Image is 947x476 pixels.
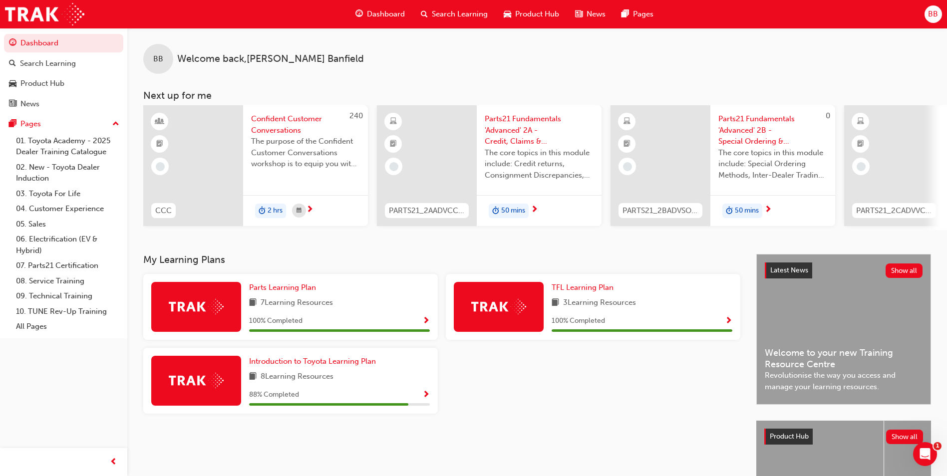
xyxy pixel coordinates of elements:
span: 100 % Completed [552,315,605,327]
span: car-icon [504,8,511,20]
a: 10. TUNE Rev-Up Training [12,304,123,319]
a: news-iconNews [567,4,614,24]
span: duration-icon [726,205,733,218]
span: next-icon [306,206,314,215]
span: booktick-icon [624,138,631,151]
a: 06. Electrification (EV & Hybrid) [12,232,123,258]
span: Show Progress [422,391,430,400]
a: News [4,95,123,113]
button: DashboardSearch LearningProduct HubNews [4,32,123,115]
span: Dashboard [367,8,405,20]
a: Trak [5,3,84,25]
a: Latest NewsShow allWelcome to your new Training Resource CentreRevolutionise the way you access a... [756,254,931,405]
span: book-icon [249,371,257,383]
a: Search Learning [4,54,123,73]
span: Welcome to your new Training Resource Centre [765,347,923,370]
span: duration-icon [259,205,266,218]
span: learningResourceType_ELEARNING-icon [857,115,864,128]
span: next-icon [531,206,538,215]
span: Product Hub [515,8,559,20]
span: booktick-icon [857,138,864,151]
span: calendar-icon [297,205,302,217]
a: 02. New - Toyota Dealer Induction [12,160,123,186]
span: 50 mins [735,205,759,217]
a: search-iconSearch Learning [413,4,496,24]
span: search-icon [9,59,16,68]
a: 04. Customer Experience [12,201,123,217]
span: up-icon [112,118,119,131]
span: PARTS21_2BADVSO_0522_EL [623,205,698,217]
span: guage-icon [9,39,16,48]
span: CCC [155,205,172,217]
span: PARTS21_2AADVCC_0522_EL [389,205,465,217]
h3: My Learning Plans [143,254,740,265]
iframe: Intercom live chat [913,442,937,466]
h3: Next up for me [127,90,947,101]
a: Introduction to Toyota Learning Plan [249,356,380,367]
span: Show Progress [422,317,430,326]
span: Latest News [770,266,808,274]
a: 01. Toyota Academy - 2025 Dealer Training Catalogue [12,133,123,160]
span: pages-icon [9,120,16,129]
button: Show all [886,263,923,278]
span: Search Learning [432,8,488,20]
span: pages-icon [622,8,629,20]
img: Trak [169,299,224,314]
div: Pages [20,118,41,130]
span: PARTS21_2CADVVC_0522_EL [856,205,932,217]
span: 1 [934,442,942,450]
a: 07. Parts21 Certification [12,258,123,273]
span: 100 % Completed [249,315,303,327]
button: Pages [4,115,123,133]
div: Product Hub [20,78,64,89]
button: Show all [886,430,924,444]
span: duration-icon [492,205,499,218]
span: news-icon [9,100,16,109]
span: prev-icon [110,456,117,469]
span: booktick-icon [156,138,163,151]
span: BB [928,8,938,20]
span: The core topics in this module include: Special Ordering Methods, Inter-Dealer Trading and Introd... [718,147,827,181]
span: 88 % Completed [249,389,299,401]
span: learningResourceType_ELEARNING-icon [624,115,631,128]
a: PARTS21_2AADVCC_0522_ELParts21 Fundamentals 'Advanced' 2A - Credit, Claims & ReportingThe core to... [377,105,602,226]
span: Confident Customer Conversations [251,113,360,136]
img: Trak [471,299,526,314]
span: 3 Learning Resources [563,297,636,309]
a: 09. Technical Training [12,288,123,304]
span: search-icon [421,8,428,20]
span: The core topics in this module include: Credit returns, Consignment Discrepancies, Insurance, Non... [485,147,594,181]
span: Introduction to Toyota Learning Plan [249,357,376,366]
a: Latest NewsShow all [765,262,923,278]
a: guage-iconDashboard [347,4,413,24]
span: Show Progress [725,317,732,326]
span: learningResourceType_ELEARNING-icon [390,115,397,128]
button: BB [925,5,942,23]
span: next-icon [764,206,772,215]
button: Show Progress [422,389,430,401]
span: Parts21 Fundamentals 'Advanced' 2A - Credit, Claims & Reporting [485,113,594,147]
span: 50 mins [501,205,525,217]
span: 7 Learning Resources [261,297,333,309]
a: 05. Sales [12,217,123,232]
a: 08. Service Training [12,273,123,289]
span: Parts21 Fundamentals 'Advanced' 2B - Special Ordering & Heijunka [718,113,827,147]
span: learningRecordVerb_NONE-icon [156,162,165,171]
span: news-icon [575,8,583,20]
a: Product HubShow all [764,429,923,445]
span: Pages [633,8,653,20]
a: car-iconProduct Hub [496,4,567,24]
span: book-icon [249,297,257,309]
div: Search Learning [20,58,76,69]
span: guage-icon [355,8,363,20]
span: The purpose of the Confident Customer Conversations workshop is to equip you with tools to commun... [251,136,360,170]
span: car-icon [9,79,16,88]
span: News [587,8,606,20]
span: learningResourceType_INSTRUCTOR_LED-icon [156,115,163,128]
span: 240 [349,111,363,120]
span: book-icon [552,297,559,309]
span: Parts Learning Plan [249,283,316,292]
span: Revolutionise the way you access and manage your learning resources. [765,370,923,392]
a: TFL Learning Plan [552,282,618,293]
